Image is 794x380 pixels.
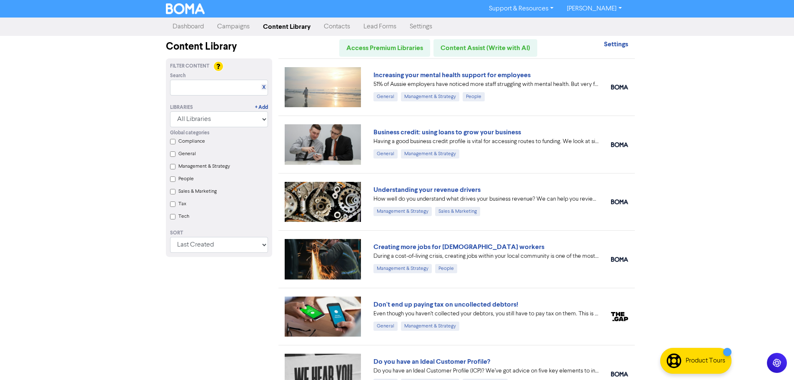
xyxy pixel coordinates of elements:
[604,41,628,48] a: Settings
[401,92,459,101] div: Management & Strategy
[401,322,459,331] div: Management & Strategy
[373,92,398,101] div: General
[170,129,268,137] div: Global categories
[373,300,518,309] a: Don't end up paying tax on uncollected debtors!
[373,80,599,89] div: 51% of Aussie employers have noticed more staff struggling with mental health. But very few have ...
[373,322,398,331] div: General
[611,312,628,321] img: thegap
[463,92,485,101] div: People
[611,257,628,262] img: boma
[482,2,560,15] a: Support & Resources
[178,188,217,195] label: Sales & Marketing
[435,264,457,273] div: People
[178,200,186,208] label: Tax
[373,252,599,261] div: During a cost-of-living crisis, creating jobs within your local community is one of the most impo...
[373,195,599,204] div: How well do you understand what drives your business revenue? We can help you review your numbers...
[170,229,268,237] div: Sort
[262,84,266,91] a: X
[401,149,459,159] div: Management & Strategy
[373,367,599,375] div: Do you have an Ideal Customer Profile (ICP)? We’ve got advice on five key elements to include in ...
[611,85,628,90] img: boma
[170,72,186,80] span: Search
[373,310,599,318] div: Even though you haven’t collected your debtors, you still have to pay tax on them. This is becaus...
[433,39,537,57] a: Content Assist (Write with AI)
[373,243,544,251] a: Creating more jobs for [DEMOGRAPHIC_DATA] workers
[373,207,432,216] div: Management & Strategy
[373,149,398,159] div: General
[373,71,531,79] a: Increasing your mental health support for employees
[166,18,210,35] a: Dashboard
[604,40,628,48] strong: Settings
[373,357,490,366] a: Do you have an Ideal Customer Profile?
[170,104,193,111] div: Libraries
[611,199,628,204] img: boma_accounting
[403,18,439,35] a: Settings
[166,3,205,14] img: BOMA Logo
[317,18,357,35] a: Contacts
[689,290,794,380] iframe: Chat Widget
[373,264,432,273] div: Management & Strategy
[210,18,256,35] a: Campaigns
[611,142,628,147] img: boma
[435,207,480,216] div: Sales & Marketing
[178,150,196,158] label: General
[357,18,403,35] a: Lead Forms
[611,372,628,377] img: boma
[178,138,205,145] label: Compliance
[373,137,599,146] div: Having a good business credit profile is vital for accessing routes to funding. We look at six di...
[170,63,268,70] div: Filter Content
[256,18,317,35] a: Content Library
[339,39,430,57] a: Access Premium Libraries
[178,213,189,220] label: Tech
[178,163,230,170] label: Management & Strategy
[178,175,194,183] label: People
[560,2,628,15] a: [PERSON_NAME]
[255,104,268,111] a: + Add
[373,186,481,194] a: Understanding your revenue drivers
[166,39,272,54] div: Content Library
[373,128,521,136] a: Business credit: using loans to grow your business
